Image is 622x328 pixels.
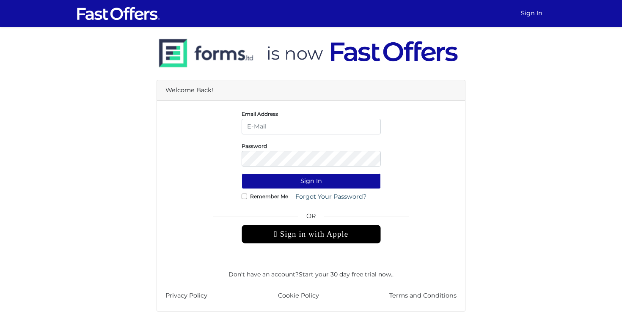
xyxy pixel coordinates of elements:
[250,195,288,197] label: Remember Me
[242,119,381,134] input: E-Mail
[290,189,372,205] a: Forgot Your Password?
[242,173,381,189] button: Sign In
[157,80,465,101] div: Welcome Back!
[242,113,278,115] label: Email Address
[278,291,319,301] a: Cookie Policy
[517,5,546,22] a: Sign In
[242,145,267,147] label: Password
[389,291,457,301] a: Terms and Conditions
[242,225,381,243] div: Sign in with Apple
[165,291,207,301] a: Privacy Policy
[299,271,392,278] a: Start your 30 day free trial now.
[242,211,381,225] span: OR
[165,264,457,279] div: Don't have an account? .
